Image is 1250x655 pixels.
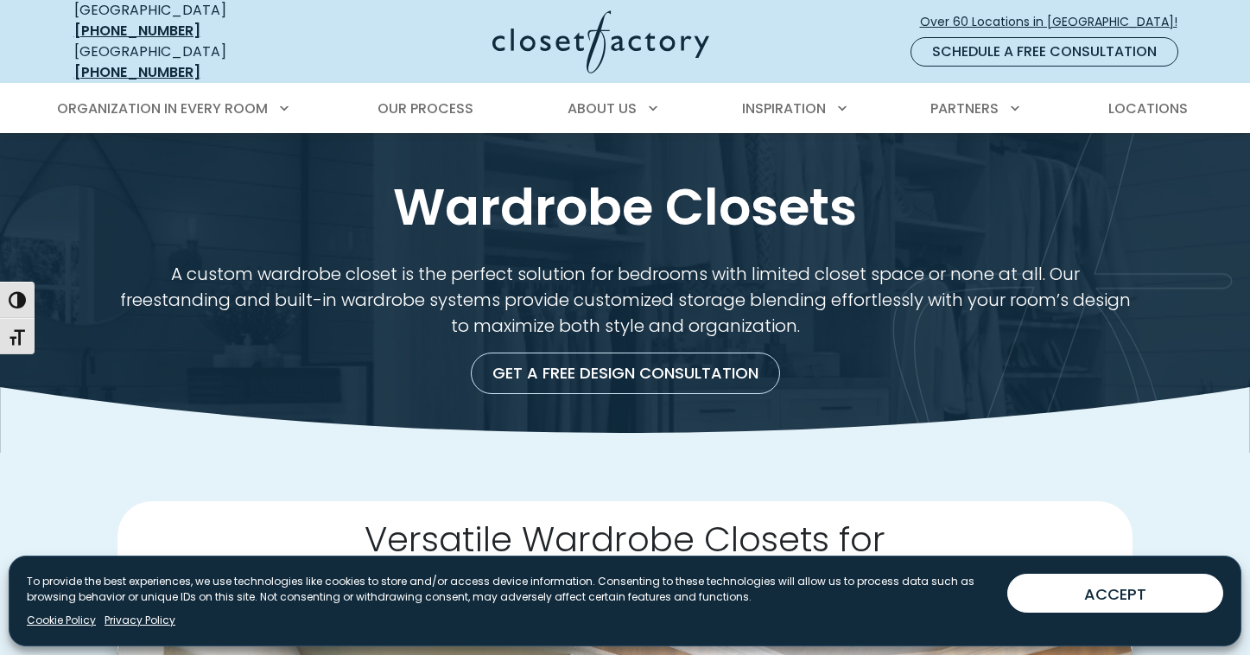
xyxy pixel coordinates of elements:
span: Over 60 Locations in [GEOGRAPHIC_DATA]! [920,13,1191,31]
span: Our Process [378,99,473,118]
a: [PHONE_NUMBER] [74,21,200,41]
p: A custom wardrobe closet is the perfect solution for bedrooms with limited closet space or none a... [117,261,1133,339]
a: Schedule a Free Consultation [911,37,1178,67]
a: Over 60 Locations in [GEOGRAPHIC_DATA]! [919,7,1192,37]
span: Inspiration [742,99,826,118]
a: Privacy Policy [105,613,175,628]
span: About Us [568,99,637,118]
div: [GEOGRAPHIC_DATA] [74,41,325,83]
img: Closet Factory Logo [492,10,709,73]
p: To provide the best experiences, we use technologies like cookies to store and/or access device i... [27,574,993,605]
nav: Primary Menu [45,85,1206,133]
a: [PHONE_NUMBER] [74,62,200,82]
span: Versatile Wardrobe Closets for [365,515,885,563]
span: Budget [762,543,898,612]
span: Partners [930,99,999,118]
button: ACCEPT [1007,574,1223,613]
span: Organization in Every Room [57,99,268,118]
a: Get a Free Design Consultation [471,353,780,394]
a: Cookie Policy [27,613,96,628]
span: Locations [1108,99,1188,118]
h1: Wardrobe Closets [71,175,1180,240]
